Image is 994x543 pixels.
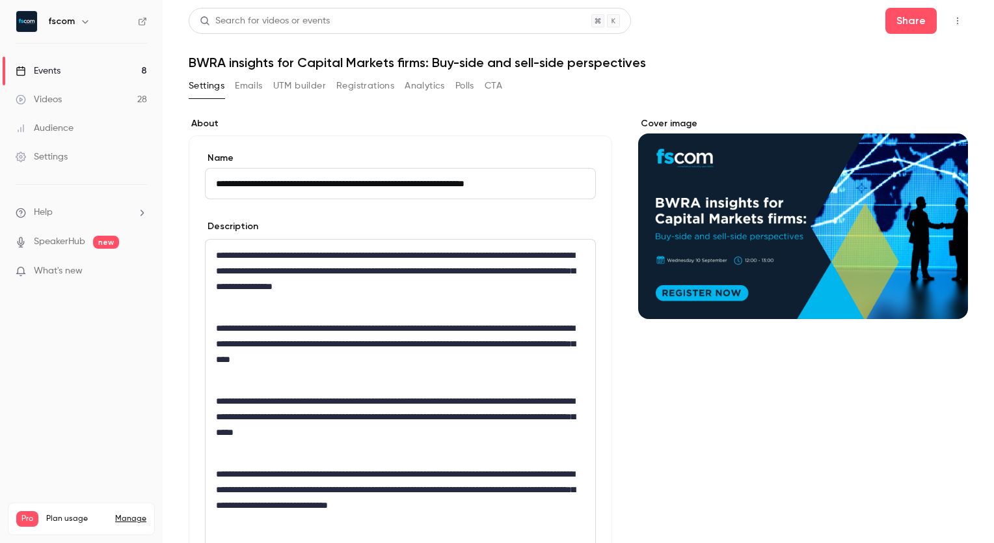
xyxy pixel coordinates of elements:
[200,14,330,28] div: Search for videos or events
[205,220,258,233] label: Description
[16,11,37,32] img: fscom
[34,264,83,278] span: What's new
[46,514,107,524] span: Plan usage
[16,511,38,527] span: Pro
[189,117,612,130] label: About
[405,76,445,96] button: Analytics
[16,64,60,77] div: Events
[16,122,74,135] div: Audience
[16,206,147,219] li: help-dropdown-opener
[336,76,394,96] button: Registrations
[485,76,502,96] button: CTA
[16,150,68,163] div: Settings
[885,8,937,34] button: Share
[638,117,968,130] label: Cover image
[48,15,75,28] h6: fscom
[455,76,474,96] button: Polls
[115,514,146,524] a: Manage
[131,266,147,277] iframe: Noticeable Trigger
[34,206,53,219] span: Help
[189,76,224,96] button: Settings
[189,55,968,70] h1: BWRA insights for Capital Markets firms: Buy-side and sell-side perspectives
[205,152,596,165] label: Name
[93,236,119,249] span: new
[16,93,62,106] div: Videos
[34,235,85,249] a: SpeakerHub
[235,76,262,96] button: Emails
[638,117,968,319] section: Cover image
[273,76,326,96] button: UTM builder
